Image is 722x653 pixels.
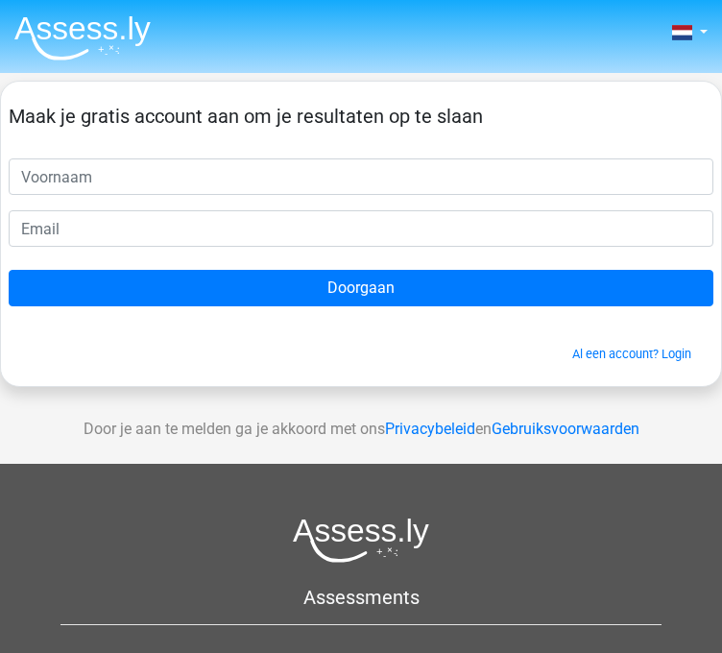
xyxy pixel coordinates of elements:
h5: Maak je gratis account aan om je resultaten op te slaan [9,105,713,128]
img: Assessly logo [293,518,429,563]
h5: Assessments [60,586,662,609]
a: Gebruiksvoorwaarden [492,420,639,438]
input: Voornaam [9,158,713,195]
a: Al een account? Login [572,347,691,361]
input: Doorgaan [9,270,713,306]
input: Email [9,210,713,247]
img: Assessly [14,15,151,60]
a: Privacybeleid [385,420,475,438]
